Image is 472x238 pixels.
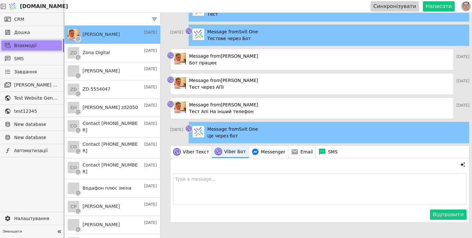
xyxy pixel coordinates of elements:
span: Зменшити [3,229,55,234]
h3: [PERSON_NAME] [83,203,120,210]
a: Налаштування [1,213,62,224]
p: [DATE] [144,220,157,226]
h3: [PERSON_NAME] [83,68,120,74]
span: Viber Текст [183,149,209,155]
a: SMS [1,53,62,64]
a: ZDZona Digital[DATE] [65,44,160,62]
h3: Contact [PHONE_NUMBER] [83,141,141,154]
span: Test Website General template [14,95,59,102]
span: Взаємодії [14,42,59,49]
a: Дошка [1,27,62,37]
h3: [PERSON_NAME] [83,31,120,38]
img: download_photo [174,102,186,113]
img: Logo [8,0,17,12]
p: Тест через АПІ [189,84,258,91]
span: New database [14,134,59,141]
img: pg_download [193,29,204,40]
p: [DATE] [144,29,157,35]
span: New database [14,121,59,128]
p: [DATE] [456,54,469,70]
p: Це через бот [207,133,258,139]
p: [DATE] [144,183,157,189]
h4: Message from [PERSON_NAME] [189,102,258,108]
h4: Message from Svit One [207,29,258,35]
button: Viber Текст [170,146,212,158]
img: 1560949290925-CROPPED-IMG_0201-2-.jpg [461,2,471,11]
div: CO [68,120,79,132]
a: Автоматизації [1,145,62,156]
h3: ZD 5554047 [83,86,110,93]
a: [PERSON_NAME] розсилки [1,80,62,90]
span: SMS [328,149,337,155]
h4: Message from [PERSON_NAME] [189,77,258,84]
a: Взаємодії [1,40,62,51]
a: Завдання [1,67,62,77]
div: EH [68,102,79,113]
a: test12345 [1,106,62,116]
h4: Message from [PERSON_NAME] [189,53,258,60]
span: [DOMAIN_NAME] [20,3,68,10]
span: Налаштування [14,215,59,222]
button: Viber Бот [212,146,249,158]
p: [DATE] [170,29,183,46]
a: CRM [1,14,62,24]
a: New database [1,119,62,129]
h3: [PERSON_NAME] zd2050 [83,104,138,111]
p: [DATE] [144,66,157,72]
p: Тестове через Бот [207,35,258,42]
h3: Zona Digital [83,49,110,56]
a: [DOMAIN_NAME] [6,0,64,12]
a: Test Website General template [1,93,62,103]
div: CO [68,141,79,152]
a: ZDZD 5554047[DATE] [65,80,160,99]
img: download_photo [174,53,186,64]
button: Email [288,146,316,158]
p: Бот працює [189,60,258,66]
span: Viber Бот [224,148,246,155]
div: CP [68,201,79,212]
a: Водафон плюс зміна[DATE] [65,179,160,198]
p: [DATE] [144,162,157,168]
a: CP[PERSON_NAME][DATE] [65,198,160,216]
img: pg_download [193,126,204,137]
button: Синхронізувати [371,1,419,12]
p: [DATE] [456,78,469,95]
p: [DATE] [144,48,157,53]
img: download_photo [174,77,186,89]
p: [DATE] [144,84,157,90]
p: [DATE] [144,103,157,108]
a: [PERSON_NAME][DATE] [65,216,160,234]
img: download_photo [68,29,79,40]
span: test12345 [14,108,59,115]
p: Тест [207,11,258,18]
h4: Message from Svit One [207,126,258,133]
span: Дошка [14,29,59,36]
button: SMS [316,146,340,158]
span: Завдання [14,69,37,75]
p: [DATE] [170,127,183,144]
span: [PERSON_NAME] розсилки [14,82,59,88]
p: Тест Апі На інший телефон [189,108,258,115]
span: Messenger [261,149,285,155]
p: [DATE] [170,5,183,22]
button: Написати [423,1,455,12]
div: CO [68,162,79,173]
a: New database [1,132,62,143]
span: Email [301,149,313,155]
a: COContact [PHONE_NUMBER][DATE] [65,138,160,159]
button: Відправити [430,209,467,220]
p: [DATE] [144,121,157,127]
p: [DATE] [144,142,157,147]
h3: Contact [PHONE_NUMBER] [83,120,141,134]
a: EH[PERSON_NAME] zd2050[DATE] [65,99,160,117]
div: ZD [68,84,79,95]
button: Messenger [249,146,288,158]
p: [DATE] [456,103,469,119]
span: CRM [14,16,24,23]
h3: Водафон плюс зміна [83,185,131,192]
h3: Contact [PHONE_NUMBER] [83,162,141,175]
a: [PERSON_NAME][DATE] [65,26,160,44]
p: [DATE] [144,201,157,207]
h3: [PERSON_NAME] [83,221,120,228]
